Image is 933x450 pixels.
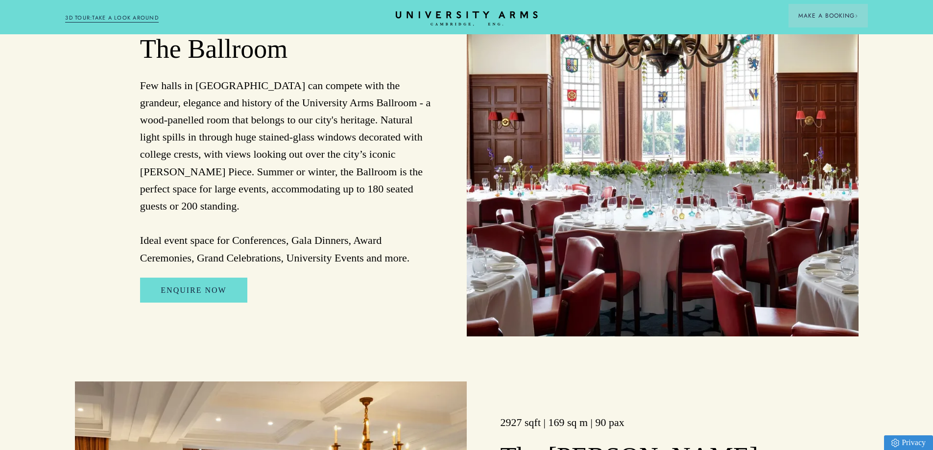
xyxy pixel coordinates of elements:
[396,11,538,26] a: Home
[855,14,858,18] img: Arrow icon
[891,439,899,447] img: Privacy
[140,77,433,266] p: Few halls in [GEOGRAPHIC_DATA] can compete with the grandeur, elegance and history of the Univers...
[884,435,933,450] a: Privacy
[501,415,793,430] h3: 2927 sqft | 169 sq m | 90 pax
[140,278,247,303] a: Enquire Now
[798,11,858,20] span: Make a Booking
[140,33,433,66] h2: The Ballroom
[789,4,868,27] button: Make a BookingArrow icon
[65,14,159,23] a: 3D TOUR:TAKE A LOOK AROUND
